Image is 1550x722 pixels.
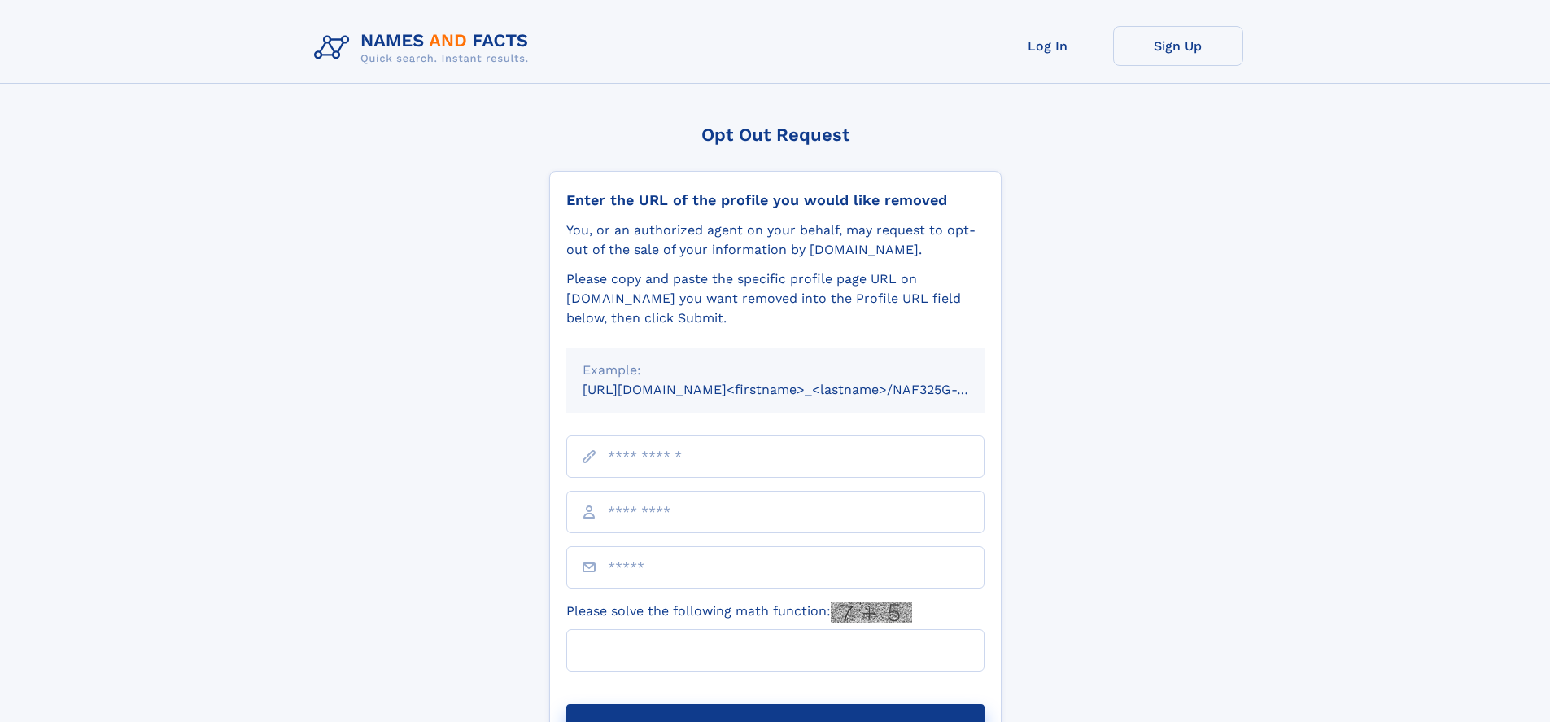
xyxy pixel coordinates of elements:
[549,125,1002,145] div: Opt Out Request
[1113,26,1243,66] a: Sign Up
[566,269,985,328] div: Please copy and paste the specific profile page URL on [DOMAIN_NAME] you want removed into the Pr...
[583,382,1015,397] small: [URL][DOMAIN_NAME]<firstname>_<lastname>/NAF325G-xxxxxxxx
[566,602,912,623] label: Please solve the following math function:
[566,221,985,260] div: You, or an authorized agent on your behalf, may request to opt-out of the sale of your informatio...
[983,26,1113,66] a: Log In
[583,361,968,380] div: Example:
[566,191,985,209] div: Enter the URL of the profile you would like removed
[308,26,542,70] img: Logo Names and Facts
